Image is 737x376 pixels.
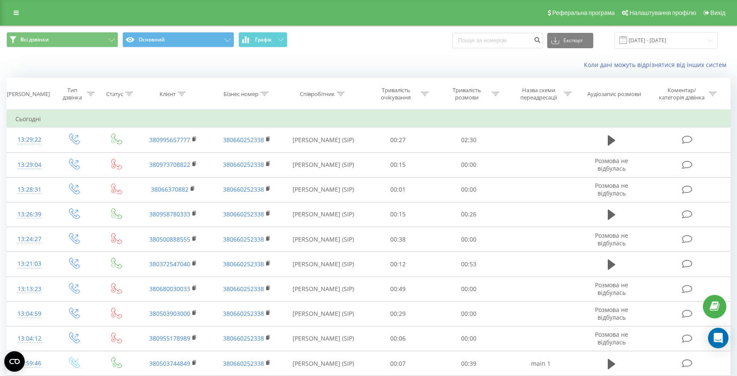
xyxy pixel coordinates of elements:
[595,181,628,197] span: Розмова не відбулась
[433,202,504,227] td: 00:26
[149,235,190,243] a: 380500888555
[300,90,335,98] div: Співробітник
[363,351,433,376] td: 00:07
[584,61,731,69] a: Коли дані можуть відрізнятися вiд інших систем
[223,136,264,144] a: 380660252338
[15,181,44,198] div: 13:28:31
[433,177,504,202] td: 00:00
[630,9,696,16] span: Налаштування профілю
[433,152,504,177] td: 00:00
[15,355,44,372] div: 12:59:46
[238,32,287,47] button: Графік
[149,285,190,293] a: 380680030033
[284,202,363,227] td: [PERSON_NAME] (SIP)
[595,306,628,321] span: Розмова не відбулась
[255,37,272,43] span: Графік
[363,227,433,252] td: 00:38
[149,309,190,318] a: 380503903000
[15,157,44,173] div: 13:29:04
[223,235,264,243] a: 380660252338
[516,87,562,101] div: Назва схеми переадресації
[284,252,363,277] td: [PERSON_NAME] (SIP)
[15,306,44,322] div: 13:04:59
[15,206,44,223] div: 13:26:39
[363,177,433,202] td: 00:01
[160,90,176,98] div: Клієнт
[223,160,264,169] a: 380660252338
[284,128,363,152] td: [PERSON_NAME] (SIP)
[363,152,433,177] td: 00:15
[223,185,264,193] a: 380660252338
[657,87,707,101] div: Коментар/категорія дзвінка
[149,160,190,169] a: 380973708822
[7,90,50,98] div: [PERSON_NAME]
[223,90,258,98] div: Бізнес номер
[363,128,433,152] td: 00:27
[284,351,363,376] td: [PERSON_NAME] (SIP)
[453,33,543,48] input: Пошук за номером
[363,277,433,301] td: 00:49
[433,301,504,326] td: 00:00
[504,351,577,376] td: main 1
[433,227,504,252] td: 00:00
[595,157,628,172] span: Розмова не відбулась
[433,252,504,277] td: 00:53
[149,136,190,144] a: 380995657777
[708,328,728,348] div: Open Intercom Messenger
[106,90,123,98] div: Статус
[223,309,264,318] a: 380660252338
[15,131,44,148] div: 13:29:22
[59,87,85,101] div: Тип дзвінка
[552,9,615,16] span: Реферальна програма
[149,260,190,268] a: 380372547040
[284,277,363,301] td: [PERSON_NAME] (SIP)
[149,210,190,218] a: 380958780333
[223,285,264,293] a: 380660252338
[433,326,504,351] td: 00:00
[122,32,234,47] button: Основний
[15,256,44,272] div: 13:21:03
[595,281,628,297] span: Розмова не відбулась
[149,334,190,342] a: 380955178989
[595,231,628,247] span: Розмова не відбулась
[711,9,725,16] span: Вихід
[15,231,44,248] div: 13:24:27
[223,359,264,367] a: 380660252338
[7,111,731,128] td: Сьогодні
[4,351,25,372] button: Open CMP widget
[284,301,363,326] td: [PERSON_NAME] (SIP)
[433,351,504,376] td: 00:39
[20,36,49,43] span: Всі дзвінки
[151,185,189,193] a: 38066370882
[373,87,419,101] div: Тривалість очікування
[284,326,363,351] td: [PERSON_NAME] (SIP)
[223,210,264,218] a: 380660252338
[444,87,490,101] div: Тривалість розмови
[363,252,433,277] td: 00:12
[6,32,118,47] button: Всі дзвінки
[284,177,363,202] td: [PERSON_NAME] (SIP)
[363,202,433,227] td: 00:15
[149,359,190,367] a: 380503744849
[363,301,433,326] td: 00:29
[223,260,264,268] a: 380660252338
[284,152,363,177] td: [PERSON_NAME] (SIP)
[363,326,433,351] td: 00:06
[595,330,628,346] span: Розмова не відбулась
[15,330,44,347] div: 13:04:12
[587,90,641,98] div: Аудіозапис розмови
[223,334,264,342] a: 380660252338
[15,281,44,297] div: 13:13:23
[284,227,363,252] td: [PERSON_NAME] (SIP)
[433,277,504,301] td: 00:00
[547,33,593,48] button: Експорт
[433,128,504,152] td: 02:30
